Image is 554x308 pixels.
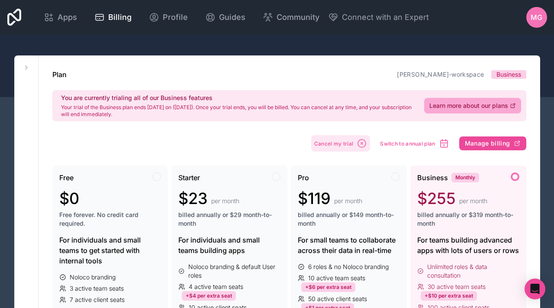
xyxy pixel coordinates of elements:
[298,190,331,207] span: $119
[298,211,400,228] span: billed annually or $149 month-to-month
[87,8,138,27] a: Billing
[59,235,161,266] div: For individuals and small teams to get started with internal tools
[298,235,400,256] div: For small teams to collaborate across their data in real-time
[219,11,245,23] span: Guides
[211,197,239,205] span: per month
[163,11,188,23] span: Profile
[308,295,367,303] span: 50 active client seats
[52,69,67,80] h1: Plan
[70,273,116,282] span: Noloco branding
[459,136,526,150] button: Manage billing
[328,11,429,23] button: Connect with an Expert
[178,235,280,256] div: For individuals and small teams building apps
[531,12,542,23] span: MG
[421,291,477,301] div: +$10 per extra seat
[189,282,243,291] span: 4 active team seats
[70,295,125,304] span: 7 active client seats
[496,70,521,79] span: Business
[142,8,195,27] a: Profile
[70,284,124,293] span: 3 active team seats
[308,263,389,271] span: 6 roles & no Noloco branding
[256,8,326,27] a: Community
[59,190,79,207] span: $0
[428,282,486,291] span: 30 active team seats
[427,263,519,280] span: Unlimited roles & data consultation
[277,11,319,23] span: Community
[429,101,508,110] span: Learn more about our plans
[182,291,236,301] div: +$4 per extra seat
[377,135,452,152] button: Switch to annual plan
[311,135,370,152] button: Cancel my trial
[451,173,479,182] div: Monthly
[58,11,77,23] span: Apps
[417,190,456,207] span: $255
[301,282,355,292] div: +$6 per extra seat
[397,71,484,78] a: [PERSON_NAME]-workspace
[525,279,545,299] div: Open Intercom Messenger
[61,104,414,118] p: Your trial of the Business plan ends [DATE] on ([DATE]). Once your trial ends, you will be billed...
[465,139,510,147] span: Manage billing
[188,263,280,280] span: Noloco branding & default User roles
[37,8,84,27] a: Apps
[178,211,280,228] span: billed annually or $29 month-to-month
[59,172,74,183] span: Free
[380,140,435,147] span: Switch to annual plan
[59,211,161,228] span: Free forever. No credit card required.
[342,11,429,23] span: Connect with an Expert
[308,274,365,282] span: 10 active team seats
[298,172,309,183] span: Pro
[417,172,448,183] span: Business
[459,197,487,205] span: per month
[424,98,521,113] a: Learn more about our plans
[61,94,414,102] h2: You are currently trialing all of our Business features
[178,190,208,207] span: $23
[334,197,362,205] span: per month
[417,211,519,228] span: billed annually or $319 month-to-month
[417,235,519,256] div: For teams building advanced apps with lots of users or rows
[314,140,354,147] span: Cancel my trial
[108,11,132,23] span: Billing
[198,8,252,27] a: Guides
[178,172,200,183] span: Starter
